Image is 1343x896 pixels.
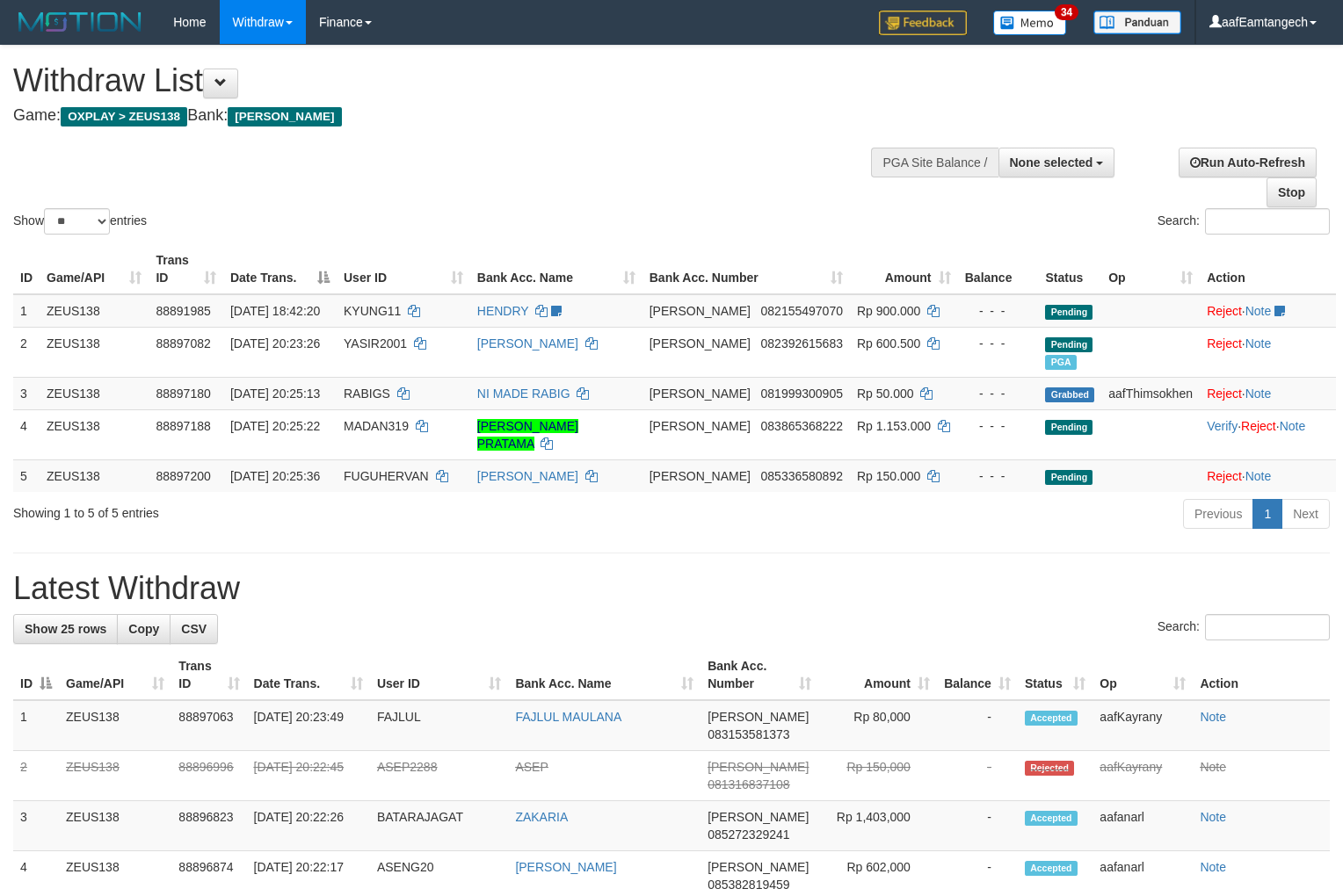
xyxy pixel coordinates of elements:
[1158,614,1330,640] label: Search:
[149,244,222,294] th: Trans ID: activate to sort column ascending
[370,751,508,801] td: ASEP2288
[40,244,149,294] th: Game/API: activate to sort column ascending
[958,244,1039,294] th: Balance
[228,107,341,126] span: [PERSON_NAME]
[965,385,1032,402] div: - - -
[128,622,159,636] span: Copy
[650,419,751,433] span: [PERSON_NAME]
[1200,377,1336,409] td: ·
[818,801,937,851] td: Rp 1,403,000
[857,469,920,483] span: Rp 150.000
[1207,304,1242,318] a: Reject
[1200,244,1336,294] th: Action
[171,650,246,700] th: Trans ID: activate to sort column ascending
[370,801,508,851] td: BATARAJAGAT
[156,336,210,350] span: 88897082
[1045,470,1093,485] span: Pending
[59,700,171,751] td: ZEUS138
[850,244,958,294] th: Amount: activate to sort column ascending
[708,727,789,741] span: Copy 083153581373 to clipboard
[1200,710,1226,724] a: Note
[1200,860,1226,874] a: Note
[1193,650,1330,700] th: Action
[993,11,1067,35] img: Button%20Memo.svg
[515,810,568,824] a: ZAKARIA
[1045,355,1076,370] span: Marked by aafanarl
[761,387,843,401] span: Copy 081999300905 to clipboard
[1200,409,1336,459] td: · ·
[998,148,1115,177] button: None selected
[708,810,809,824] span: [PERSON_NAME]
[156,469,210,483] span: 88897200
[247,650,370,700] th: Date Trans.: activate to sort column ascending
[965,467,1032,485] div: - - -
[477,387,570,401] a: NI MADE RABIG
[708,878,789,892] span: Copy 085382819459 to clipboard
[59,650,171,700] th: Game/API: activate to sort column ascending
[965,417,1032,435] div: - - -
[761,304,843,318] span: Copy 082155497070 to clipboard
[1093,700,1193,751] td: aafKayrany
[937,700,1018,751] td: -
[40,294,149,328] td: ZEUS138
[477,336,578,350] a: [PERSON_NAME]
[1093,650,1193,700] th: Op: activate to sort column ascending
[1093,11,1181,34] img: panduan.png
[156,304,210,318] span: 88891985
[370,650,508,700] th: User ID: activate to sort column ascending
[13,801,59,851] td: 3
[13,700,59,751] td: 1
[1200,327,1336,377] td: ·
[937,751,1018,801] td: -
[370,700,508,751] td: FAJLUL
[761,469,843,483] span: Copy 085336580892 to clipboard
[1025,761,1074,776] span: Rejected
[708,760,809,774] span: [PERSON_NAME]
[230,387,320,401] span: [DATE] 20:25:13
[344,387,390,401] span: RABIGS
[13,497,547,522] div: Showing 1 to 5 of 5 entries
[470,244,642,294] th: Bank Acc. Name: activate to sort column ascending
[1200,294,1336,328] td: ·
[44,208,110,235] select: Showentries
[13,208,147,235] label: Show entries
[1267,177,1317,207] a: Stop
[40,409,149,459] td: ZEUS138
[857,336,920,350] span: Rp 600.500
[761,336,843,350] span: Copy 082392615683 to clipboard
[171,751,246,801] td: 88896996
[337,244,470,294] th: User ID: activate to sort column ascending
[156,419,210,433] span: 88897188
[13,571,1330,606] h1: Latest Withdraw
[515,710,621,724] a: FAJLUL MAULANA
[40,459,149,492] td: ZEUS138
[818,650,937,700] th: Amount: activate to sort column ascending
[879,11,967,35] img: Feedback.jpg
[1207,387,1242,401] a: Reject
[1093,801,1193,851] td: aafanarl
[650,336,751,350] span: [PERSON_NAME]
[344,336,407,350] span: YASIR2001
[1200,760,1226,774] a: Note
[230,304,320,318] span: [DATE] 18:42:20
[13,294,40,328] td: 1
[818,751,937,801] td: Rp 150,000
[1245,387,1272,401] a: Note
[708,827,789,842] span: Copy 085272329241 to clipboard
[247,801,370,851] td: [DATE] 20:22:26
[642,244,850,294] th: Bank Acc. Number: activate to sort column ascending
[1245,336,1272,350] a: Note
[1205,208,1330,235] input: Search:
[247,700,370,751] td: [DATE] 20:23:49
[477,419,578,451] a: [PERSON_NAME] PRATAMA
[708,860,809,874] span: [PERSON_NAME]
[937,650,1018,700] th: Balance: activate to sort column ascending
[156,387,210,401] span: 88897180
[1101,377,1200,409] td: aafThimsokhen
[708,710,809,724] span: [PERSON_NAME]
[1010,155,1093,170] span: None selected
[13,63,878,98] h1: Withdraw List
[13,107,878,125] h4: Game: Bank:
[708,777,789,791] span: Copy 081316837108 to clipboard
[247,751,370,801] td: [DATE] 20:22:45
